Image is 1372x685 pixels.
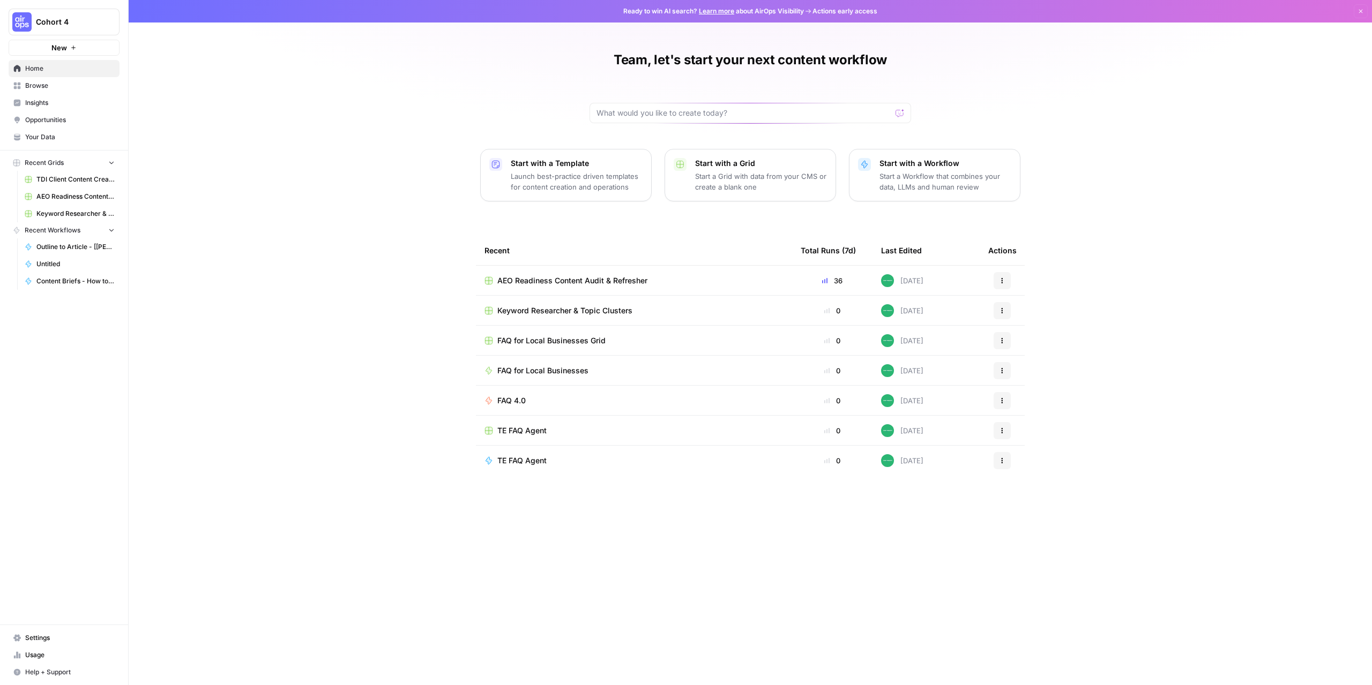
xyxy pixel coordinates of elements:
[9,155,120,171] button: Recent Grids
[497,275,647,286] span: AEO Readiness Content Audit & Refresher
[497,395,526,406] span: FAQ 4.0
[51,42,67,53] span: New
[812,6,877,16] span: Actions early access
[36,276,115,286] span: Content Briefs - How to Teach a Child to read
[25,225,80,235] span: Recent Workflows
[25,650,115,660] span: Usage
[801,365,864,376] div: 0
[9,60,120,77] a: Home
[497,455,547,466] span: TE FAQ Agent
[801,395,864,406] div: 0
[25,64,115,73] span: Home
[20,255,120,273] a: Untitled
[9,9,120,35] button: Workspace: Cohort 4
[881,364,894,377] img: wwg0kvabo36enf59sssm51gfoc5r
[12,12,32,32] img: Cohort 4 Logo
[881,424,894,437] img: wwg0kvabo36enf59sssm51gfoc5r
[36,259,115,269] span: Untitled
[36,192,115,201] span: AEO Readiness Content Audit & Refresher
[511,158,643,169] p: Start with a Template
[881,454,923,467] div: [DATE]
[881,274,894,287] img: wwg0kvabo36enf59sssm51gfoc5r
[484,365,784,376] a: FAQ for Local Businesses
[879,158,1011,169] p: Start with a Workflow
[484,275,784,286] a: AEO Readiness Content Audit & Refresher
[25,81,115,91] span: Browse
[25,115,115,125] span: Opportunities
[9,111,120,129] a: Opportunities
[20,171,120,188] a: TDI Client Content Creation
[497,425,547,436] span: TE FAQ Agent
[881,304,894,317] img: wwg0kvabo36enf59sssm51gfoc5r
[596,108,891,118] input: What would you like to create today?
[881,334,923,347] div: [DATE]
[695,158,827,169] p: Start with a Grid
[801,305,864,316] div: 0
[801,275,864,286] div: 36
[9,664,120,681] button: Help + Support
[480,149,652,201] button: Start with a TemplateLaunch best-practice driven templates for content creation and operations
[20,205,120,222] a: Keyword Researcher & Topic Clusters
[801,455,864,466] div: 0
[20,273,120,290] a: Content Briefs - How to Teach a Child to read
[25,98,115,108] span: Insights
[614,51,887,69] h1: Team, let's start your next content workflow
[484,335,784,346] a: FAQ for Local Businesses Grid
[881,334,894,347] img: wwg0kvabo36enf59sssm51gfoc5r
[9,646,120,664] a: Usage
[25,158,64,168] span: Recent Grids
[881,454,894,467] img: wwg0kvabo36enf59sssm51gfoc5r
[801,236,856,265] div: Total Runs (7d)
[988,236,1017,265] div: Actions
[484,425,784,436] a: TE FAQ Agent
[881,394,923,407] div: [DATE]
[879,171,1011,192] p: Start a Workflow that combines your data, LLMs and human review
[881,424,923,437] div: [DATE]
[881,364,923,377] div: [DATE]
[36,242,115,252] span: Outline to Article - [[PERSON_NAME]'s Version]
[9,629,120,646] a: Settings
[699,7,734,15] a: Learn more
[20,188,120,205] a: AEO Readiness Content Audit & Refresher
[881,304,923,317] div: [DATE]
[36,209,115,219] span: Keyword Researcher & Topic Clusters
[9,77,120,94] a: Browse
[25,132,115,142] span: Your Data
[25,633,115,643] span: Settings
[881,274,923,287] div: [DATE]
[801,335,864,346] div: 0
[695,171,827,192] p: Start a Grid with data from your CMS or create a blank one
[36,175,115,184] span: TDI Client Content Creation
[497,305,632,316] span: Keyword Researcher & Topic Clusters
[9,222,120,238] button: Recent Workflows
[9,40,120,56] button: New
[511,171,643,192] p: Launch best-practice driven templates for content creation and operations
[623,6,804,16] span: Ready to win AI search? about AirOps Visibility
[20,238,120,255] a: Outline to Article - [[PERSON_NAME]'s Version]
[881,394,894,407] img: wwg0kvabo36enf59sssm51gfoc5r
[36,17,101,27] span: Cohort 4
[484,395,784,406] a: FAQ 4.0
[9,129,120,146] a: Your Data
[881,236,922,265] div: Last Edited
[849,149,1020,201] button: Start with a WorkflowStart a Workflow that combines your data, LLMs and human review
[497,335,606,346] span: FAQ for Local Businesses Grid
[801,425,864,436] div: 0
[484,455,784,466] a: TE FAQ Agent
[484,236,784,265] div: Recent
[497,365,588,376] span: FAQ for Local Businesses
[665,149,836,201] button: Start with a GridStart a Grid with data from your CMS or create a blank one
[484,305,784,316] a: Keyword Researcher & Topic Clusters
[9,94,120,111] a: Insights
[25,667,115,677] span: Help + Support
